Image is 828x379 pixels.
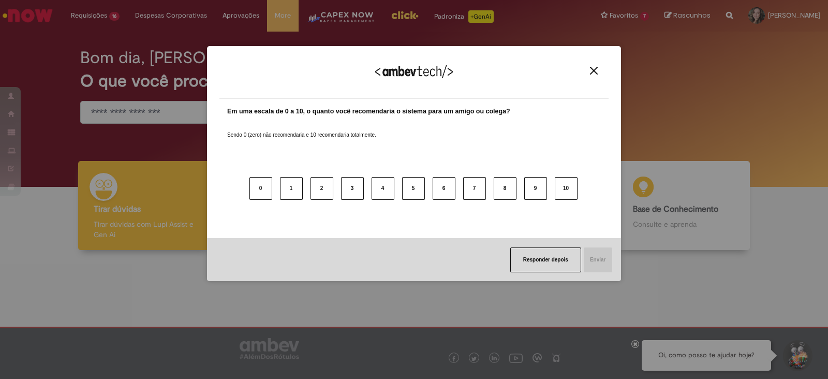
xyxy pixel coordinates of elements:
img: Logo Ambevtech [375,65,453,78]
button: 0 [249,177,272,200]
button: 10 [555,177,578,200]
img: Close [590,67,598,75]
button: 2 [310,177,333,200]
button: 1 [280,177,303,200]
button: Responder depois [510,247,581,272]
button: 4 [372,177,394,200]
button: Close [587,66,601,75]
label: Em uma escala de 0 a 10, o quanto você recomendaria o sistema para um amigo ou colega? [227,107,510,116]
button: 9 [524,177,547,200]
button: 5 [402,177,425,200]
button: 7 [463,177,486,200]
label: Sendo 0 (zero) não recomendaria e 10 recomendaria totalmente. [227,119,376,139]
button: 6 [433,177,455,200]
button: 3 [341,177,364,200]
button: 8 [494,177,516,200]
